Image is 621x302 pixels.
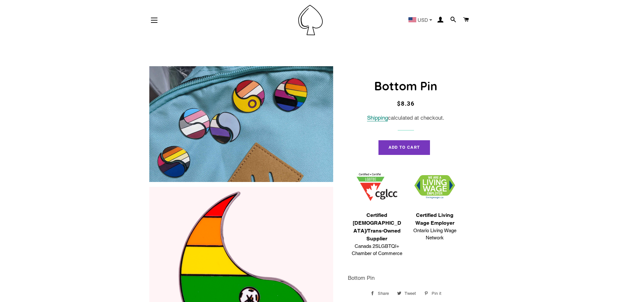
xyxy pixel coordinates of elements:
[397,100,415,107] span: $8.36
[348,78,464,94] h1: Bottom Pin
[418,18,428,23] span: USD
[348,113,464,122] div: calculated at checkout.
[351,211,403,243] span: Certified [DEMOGRAPHIC_DATA]/Trans-Owned Supplier
[367,114,388,121] a: Shipping
[432,289,445,298] span: Pin it
[378,289,392,298] span: Share
[405,289,419,298] span: Tweet
[414,175,455,199] img: 1706832627.png
[357,173,397,201] img: 1705457225.png
[351,243,403,257] span: Canada 2SLGBTQI+ Chamber of Commerce
[409,227,461,242] span: Ontario Living Wage Network
[378,140,430,155] button: Add to Cart
[409,211,461,227] span: Certified Living Wage Employer
[298,5,323,35] img: Pin-Ace
[149,66,333,182] img: Bottom Pin
[389,145,420,150] span: Add to Cart
[348,274,464,282] div: Bottom Pin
